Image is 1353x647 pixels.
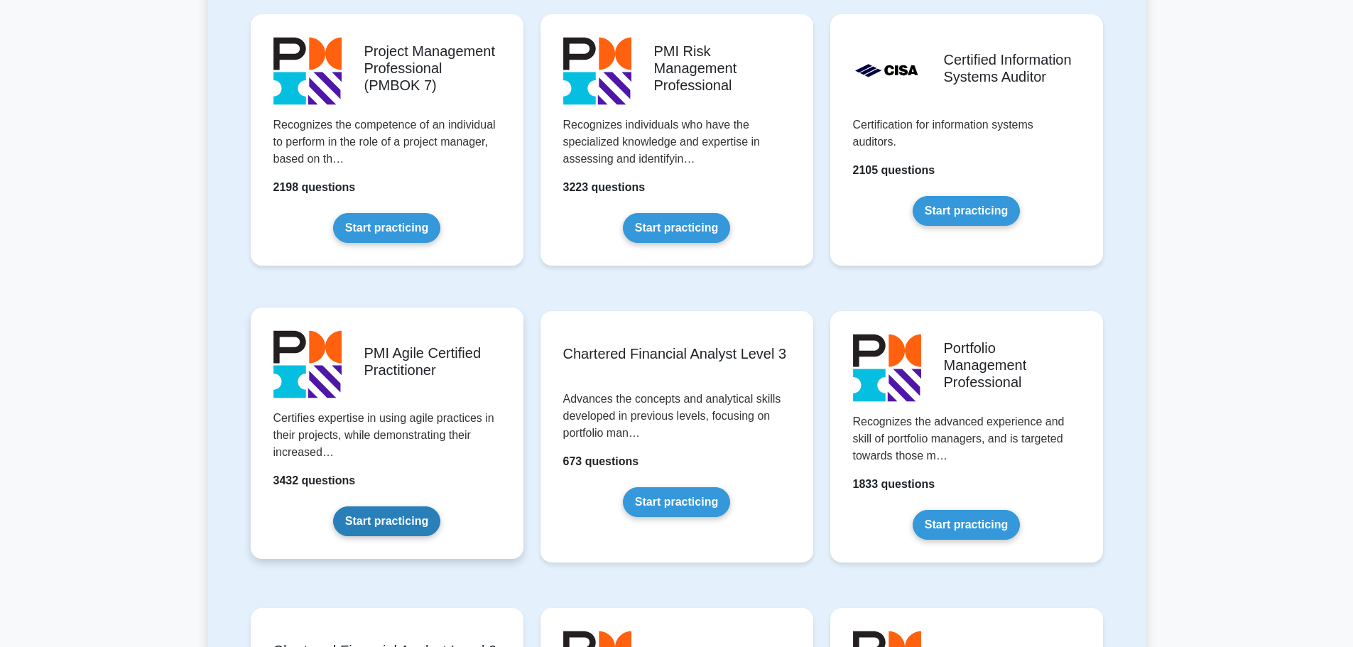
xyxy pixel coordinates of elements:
a: Start practicing [333,213,440,243]
a: Start practicing [913,510,1020,540]
a: Start practicing [913,196,1020,226]
a: Start practicing [623,487,730,517]
a: Start practicing [333,506,440,536]
a: Start practicing [623,213,730,243]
